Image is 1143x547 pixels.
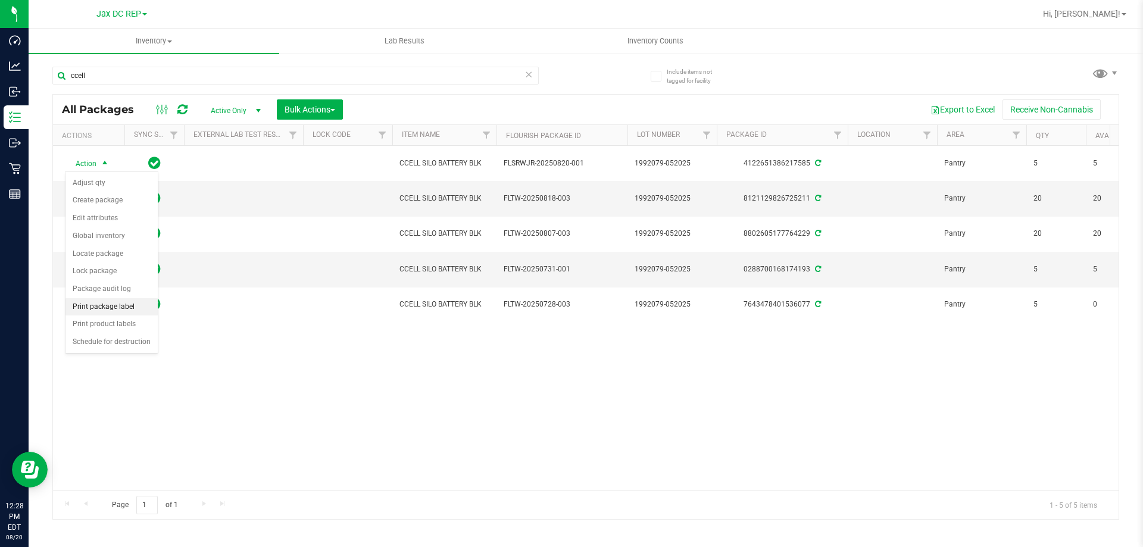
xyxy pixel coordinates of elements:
[947,130,964,139] a: Area
[399,158,489,169] span: CCELL SILO BATTERY BLK
[1093,228,1138,239] span: 20
[611,36,699,46] span: Inventory Counts
[1033,228,1079,239] span: 20
[193,130,287,139] a: External Lab Test Result
[857,130,891,139] a: Location
[1043,9,1120,18] span: Hi, [PERSON_NAME]!
[944,193,1019,204] span: Pantry
[1040,496,1107,514] span: 1 - 5 of 5 items
[5,501,23,533] p: 12:28 PM EDT
[52,67,539,85] input: Search Package ID, Item Name, SKU, Lot or Part Number...
[635,264,710,275] span: 1992079-052025
[813,194,821,202] span: Sync from Compliance System
[148,155,161,171] span: In Sync
[635,158,710,169] span: 1992079-052025
[1093,158,1138,169] span: 5
[373,125,392,145] a: Filter
[1003,99,1101,120] button: Receive Non-Cannabis
[697,125,717,145] a: Filter
[65,155,97,172] span: Action
[279,29,530,54] a: Lab Results
[399,264,489,275] span: CCELL SILO BATTERY BLK
[828,125,848,145] a: Filter
[9,111,21,123] inline-svg: Inventory
[1093,193,1138,204] span: 20
[944,228,1019,239] span: Pantry
[1033,193,1079,204] span: 20
[504,264,620,275] span: FLTW-20250731-001
[62,132,120,140] div: Actions
[9,60,21,72] inline-svg: Analytics
[1093,264,1138,275] span: 5
[715,264,850,275] div: 0288700168174193
[504,193,620,204] span: FLTW-20250818-003
[1095,132,1131,140] a: Available
[524,67,533,82] span: Clear
[635,228,710,239] span: 1992079-052025
[399,228,489,239] span: CCELL SILO BATTERY BLK
[1036,132,1049,140] a: Qty
[136,496,158,514] input: 1
[9,137,21,149] inline-svg: Outbound
[65,210,158,227] li: Edit attributes
[285,105,335,114] span: Bulk Actions
[635,299,710,310] span: 1992079-052025
[944,158,1019,169] span: Pantry
[506,132,581,140] a: Flourish Package ID
[813,300,821,308] span: Sync from Compliance System
[65,315,158,333] li: Print product labels
[65,245,158,263] li: Locate package
[944,299,1019,310] span: Pantry
[65,174,158,192] li: Adjust qty
[368,36,441,46] span: Lab Results
[96,9,141,19] span: Jax DC REP
[65,262,158,280] li: Lock package
[477,125,496,145] a: Filter
[164,125,184,145] a: Filter
[504,299,620,310] span: FLTW-20250728-003
[62,103,146,116] span: All Packages
[635,193,710,204] span: 1992079-052025
[134,130,180,139] a: Sync Status
[399,193,489,204] span: CCELL SILO BATTERY BLK
[637,130,680,139] a: Lot Number
[715,158,850,169] div: 4122651386217585
[1033,158,1079,169] span: 5
[9,86,21,98] inline-svg: Inbound
[65,227,158,245] li: Global inventory
[1007,125,1026,145] a: Filter
[402,130,440,139] a: Item Name
[715,228,850,239] div: 8802605177764229
[667,67,726,85] span: Include items not tagged for facility
[29,29,279,54] a: Inventory
[504,158,620,169] span: FLSRWJR-20250820-001
[98,155,113,172] span: select
[530,29,780,54] a: Inventory Counts
[813,229,821,237] span: Sync from Compliance System
[715,299,850,310] div: 7643478401536077
[9,162,21,174] inline-svg: Retail
[29,36,279,46] span: Inventory
[313,130,351,139] a: Lock Code
[504,228,620,239] span: FLTW-20250807-003
[277,99,343,120] button: Bulk Actions
[944,264,1019,275] span: Pantry
[813,265,821,273] span: Sync from Compliance System
[12,452,48,487] iframe: Resource center
[1093,299,1138,310] span: 0
[102,496,188,514] span: Page of 1
[5,533,23,542] p: 08/20
[726,130,767,139] a: Package ID
[1033,264,1079,275] span: 5
[923,99,1003,120] button: Export to Excel
[399,299,489,310] span: CCELL SILO BATTERY BLK
[917,125,937,145] a: Filter
[1033,299,1079,310] span: 5
[65,298,158,316] li: Print package label
[65,333,158,351] li: Schedule for destruction
[813,159,821,167] span: Sync from Compliance System
[65,280,158,298] li: Package audit log
[715,193,850,204] div: 8121129826725211
[65,192,158,210] li: Create package
[9,188,21,200] inline-svg: Reports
